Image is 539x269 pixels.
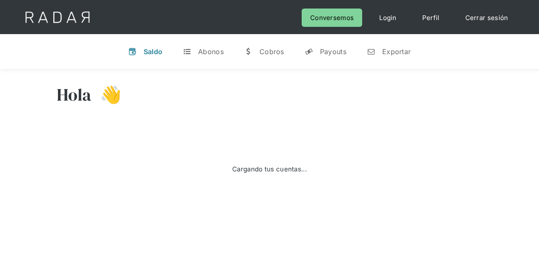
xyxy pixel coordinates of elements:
[305,47,313,56] div: y
[128,47,137,56] div: v
[457,9,517,27] a: Cerrar sesión
[244,47,253,56] div: w
[183,47,191,56] div: t
[232,163,307,175] div: Cargando tus cuentas...
[302,9,362,27] a: Conversemos
[259,47,284,56] div: Cobros
[198,47,224,56] div: Abonos
[367,47,375,56] div: n
[414,9,448,27] a: Perfil
[320,47,346,56] div: Payouts
[92,84,121,105] h3: 👋
[371,9,405,27] a: Login
[57,84,92,105] h3: Hola
[144,47,163,56] div: Saldo
[382,47,411,56] div: Exportar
